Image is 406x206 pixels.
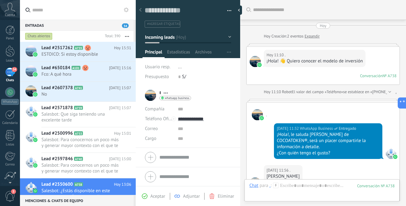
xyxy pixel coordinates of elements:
[41,130,73,137] span: Lead #2500996
[33,72,37,77] img: waba.svg
[178,64,182,70] span: ...
[282,89,292,94] span: Robot
[114,45,131,51] span: Hoy 15:31
[41,71,119,77] span: Fco: A qué hora
[20,195,134,206] div: Menciones & Chats de equipo
[33,189,37,193] img: waba.svg
[102,33,120,39] div: Total: 390
[74,86,83,90] span: A741
[41,137,119,149] span: Salesbot: Para conocernos un poco más y generar mayor contexto con el que te pueda proporcionar i...
[145,114,173,124] button: Teléfono Oficina
[20,178,136,204] a: Lead #2550600 A738 Hoy 13:06 Salesbot: ¿Estás disponible en este momento o prefieres que te llame...
[305,33,320,39] a: Expandir
[1,37,19,41] div: Panel
[109,156,131,162] span: [DATE] 15:00
[74,157,83,161] span: A740
[260,183,268,189] span: para
[33,112,37,117] img: waba.svg
[41,105,73,111] span: Lead #2571878
[1,59,19,63] div: Leads
[41,111,119,123] span: Salesbot: Que siga teniendo una excelente tarde
[1,121,19,125] div: Calendario
[145,72,174,82] div: Presupuesto
[41,45,73,51] span: Lead #2517262
[145,64,170,70] span: Usuario resp.
[252,109,263,120] span: .
[300,125,333,132] span: WhatsApp Business
[145,116,177,122] span: Teléfono Oficina
[360,73,383,78] div: Conversación
[269,183,270,188] div: .
[20,82,136,101] a: Lead #2607378 A741 [DATE] 15:07 No
[109,105,131,111] span: [DATE] 15:07
[147,22,180,26] span: #agregar etiquetas
[266,112,267,118] span: .
[41,181,73,188] span: Lead #2550600
[267,58,363,64] div: ¡Hola! 👋 Quiero conocer el modelo de inversión
[277,150,380,156] div: ¿Con quién tengo el gusto?
[267,52,285,58] div: Hoy 11:10
[41,156,73,162] span: Lead #2597846
[195,49,212,58] span: Archivos
[33,163,37,168] img: waba.svg
[393,155,397,159] img: waba.svg
[264,33,320,39] div: Creación:
[25,33,53,40] div: Chats abiertos
[343,89,406,95] span: se establece en «[PHONE_NUMBER]»
[145,126,158,132] span: Correo
[267,167,290,173] div: [DATE] 11:56
[1,99,19,105] div: WhatsApp
[183,193,200,199] span: Adjuntar
[182,74,186,80] span: S/
[145,136,156,141] span: Cargo
[145,104,173,114] div: Compañía
[290,167,291,173] span: .
[277,132,380,150] div: ¡Hola!, le saluda [PERSON_NAME] de COCOATOKEN®, será un placer compartirle la información a detalle.
[260,116,264,120] img: waba.svg
[167,49,190,58] span: Estadísticas
[1,78,19,82] div: Chats
[33,92,37,97] img: waba.svg
[74,106,83,110] span: A739
[236,6,242,15] div: Ocultar
[74,46,83,50] span: A735
[20,20,134,31] div: Entradas
[109,85,131,91] span: [DATE] 15:07
[271,183,271,189] span: :
[292,89,343,95] span: El valor del campo «Teléfono»
[264,33,271,39] div: Hoy
[277,125,300,132] div: [DATE] 11:32
[383,73,396,78] div: № A738
[41,65,70,71] span: Lead #650184
[339,125,356,132] span: Entregado
[20,153,136,178] a: Lead #2597846 A740 [DATE] 15:00 Salesbot: Para conocernos un poco más y generar mayor contexto co...
[257,63,262,67] img: waba.svg
[145,49,162,58] span: Principal
[41,91,119,97] span: No
[114,181,131,188] span: Hoy 13:06
[145,62,174,72] div: Usuario resp.
[287,33,303,39] span: 2 eventos
[33,52,37,57] img: waba.svg
[165,97,189,100] span: whatsapp business
[250,177,261,188] span: .
[264,89,282,95] div: Hoy 11:10
[33,138,37,142] img: waba.svg
[20,127,136,153] a: Lead #2500996 A733 Hoy 15:01 Salesbot: Para conocernos un poco más y generar mayor contexto con e...
[109,65,131,71] span: [DATE] 15:16
[72,66,80,70] span: A101
[20,102,136,127] a: Lead #2571878 A739 [DATE] 15:07 Salesbot: Que siga teniendo una excelente tarde
[1,163,19,167] div: Correo
[145,134,173,144] div: Cargo
[150,193,165,199] span: Aceptar
[218,193,234,199] span: Eliminar
[74,131,83,135] span: A733
[41,51,119,57] span: ESTOICO: Si estoy disponible
[320,23,326,29] div: Hoy
[11,189,16,194] span: 3
[5,13,15,17] span: Cuenta
[396,89,396,95] a: .
[122,23,129,28] span: 34
[114,130,131,137] span: Hoy 15:01
[74,182,83,186] span: A738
